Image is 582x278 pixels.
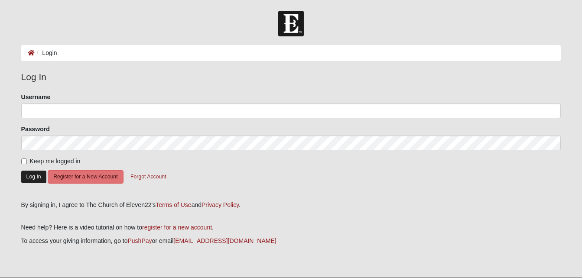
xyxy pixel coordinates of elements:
[202,201,239,208] a: Privacy Policy
[125,170,172,184] button: Forgot Account
[21,93,51,101] label: Username
[35,48,57,58] li: Login
[156,201,191,208] a: Terms of Use
[21,171,46,183] button: Log In
[127,237,152,244] a: PushPay
[278,11,304,36] img: Church of Eleven22 Logo
[142,224,212,231] a: register for a new account
[21,158,27,164] input: Keep me logged in
[48,170,123,184] button: Register for a New Account
[173,237,276,244] a: [EMAIL_ADDRESS][DOMAIN_NAME]
[21,125,50,133] label: Password
[21,70,561,84] legend: Log In
[21,236,561,246] p: To access your giving information, go to or email
[21,223,561,232] p: Need help? Here is a video tutorial on how to .
[21,200,561,210] div: By signing in, I agree to The Church of Eleven22's and .
[30,158,81,165] span: Keep me logged in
